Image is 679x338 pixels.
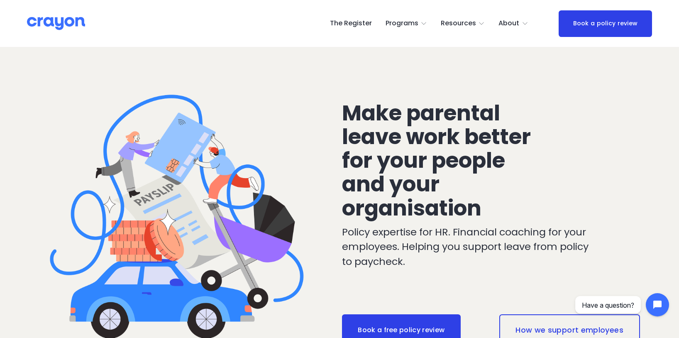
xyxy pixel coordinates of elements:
span: About [498,17,519,29]
a: Book a policy review [559,10,652,37]
span: Make parental leave work better for your people and your organisation [342,98,535,223]
p: Policy expertise for HR. Financial coaching for your employees. Helping you support leave from po... [342,225,600,269]
img: Crayon [27,16,85,31]
a: The Register [330,17,372,30]
span: Resources [441,17,476,29]
a: folder dropdown [441,17,485,30]
a: folder dropdown [498,17,528,30]
span: Programs [386,17,418,29]
a: folder dropdown [386,17,427,30]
